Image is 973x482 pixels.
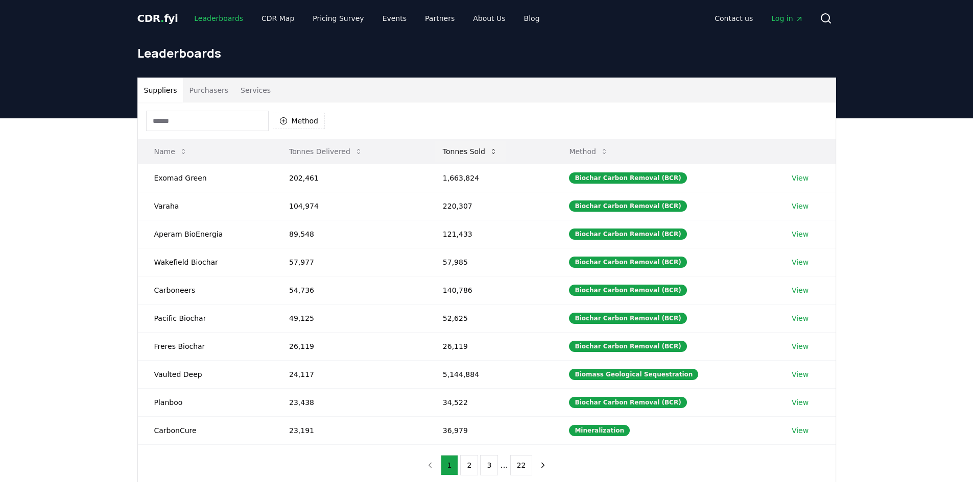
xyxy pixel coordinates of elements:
[138,276,273,304] td: Carboneers
[253,9,302,28] a: CDR Map
[138,192,273,220] td: Varaha
[426,164,553,192] td: 1,663,824
[569,172,686,184] div: Biochar Carbon Removal (BCR)
[374,9,415,28] a: Events
[137,11,178,26] a: CDR.fyi
[138,416,273,444] td: CarbonCure
[792,229,809,239] a: View
[426,192,553,220] td: 220,307
[273,276,426,304] td: 54,736
[426,388,553,416] td: 34,522
[160,12,164,24] span: .
[138,164,273,192] td: Exomad Green
[426,360,553,388] td: 5,144,884
[426,276,553,304] td: 140,786
[706,9,761,28] a: Contact us
[465,9,513,28] a: About Us
[569,313,686,324] div: Biochar Carbon Removal (BCR)
[792,369,809,379] a: View
[138,388,273,416] td: Planboo
[138,304,273,332] td: Pacific Biochar
[137,45,836,61] h1: Leaderboards
[441,455,459,475] button: 1
[183,78,234,103] button: Purchasers
[273,388,426,416] td: 23,438
[273,416,426,444] td: 23,191
[234,78,277,103] button: Services
[569,257,686,268] div: Biochar Carbon Removal (BCR)
[138,220,273,248] td: Aperam BioEnergia
[146,141,196,162] button: Name
[273,304,426,332] td: 49,125
[500,459,508,471] li: ...
[273,113,325,129] button: Method
[138,332,273,360] td: Freres Biochar
[516,9,548,28] a: Blog
[273,332,426,360] td: 26,119
[460,455,478,475] button: 2
[273,164,426,192] td: 202,461
[186,9,548,28] nav: Main
[792,313,809,323] a: View
[417,9,463,28] a: Partners
[273,360,426,388] td: 24,117
[273,220,426,248] td: 89,548
[426,416,553,444] td: 36,979
[792,201,809,211] a: View
[569,200,686,212] div: Biochar Carbon Removal (BCR)
[426,248,553,276] td: 57,985
[763,9,811,28] a: Log in
[771,13,803,23] span: Log in
[569,229,686,240] div: Biochar Carbon Removal (BCR)
[792,425,809,436] a: View
[510,455,533,475] button: 22
[281,141,371,162] button: Tonnes Delivered
[569,425,630,436] div: Mineralization
[792,285,809,295] a: View
[426,304,553,332] td: 52,625
[137,12,178,24] span: CDR fyi
[569,369,698,380] div: Biomass Geological Sequestration
[304,9,372,28] a: Pricing Survey
[273,192,426,220] td: 104,974
[138,248,273,276] td: Wakefield Biochar
[792,173,809,183] a: View
[561,141,616,162] button: Method
[534,455,552,475] button: next page
[792,397,809,408] a: View
[480,455,498,475] button: 3
[569,341,686,352] div: Biochar Carbon Removal (BCR)
[569,397,686,408] div: Biochar Carbon Removal (BCR)
[426,332,553,360] td: 26,119
[792,341,809,351] a: View
[706,9,811,28] nav: Main
[426,220,553,248] td: 121,433
[138,360,273,388] td: Vaulted Deep
[792,257,809,267] a: View
[186,9,251,28] a: Leaderboards
[569,285,686,296] div: Biochar Carbon Removal (BCR)
[435,141,506,162] button: Tonnes Sold
[273,248,426,276] td: 57,977
[138,78,183,103] button: Suppliers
